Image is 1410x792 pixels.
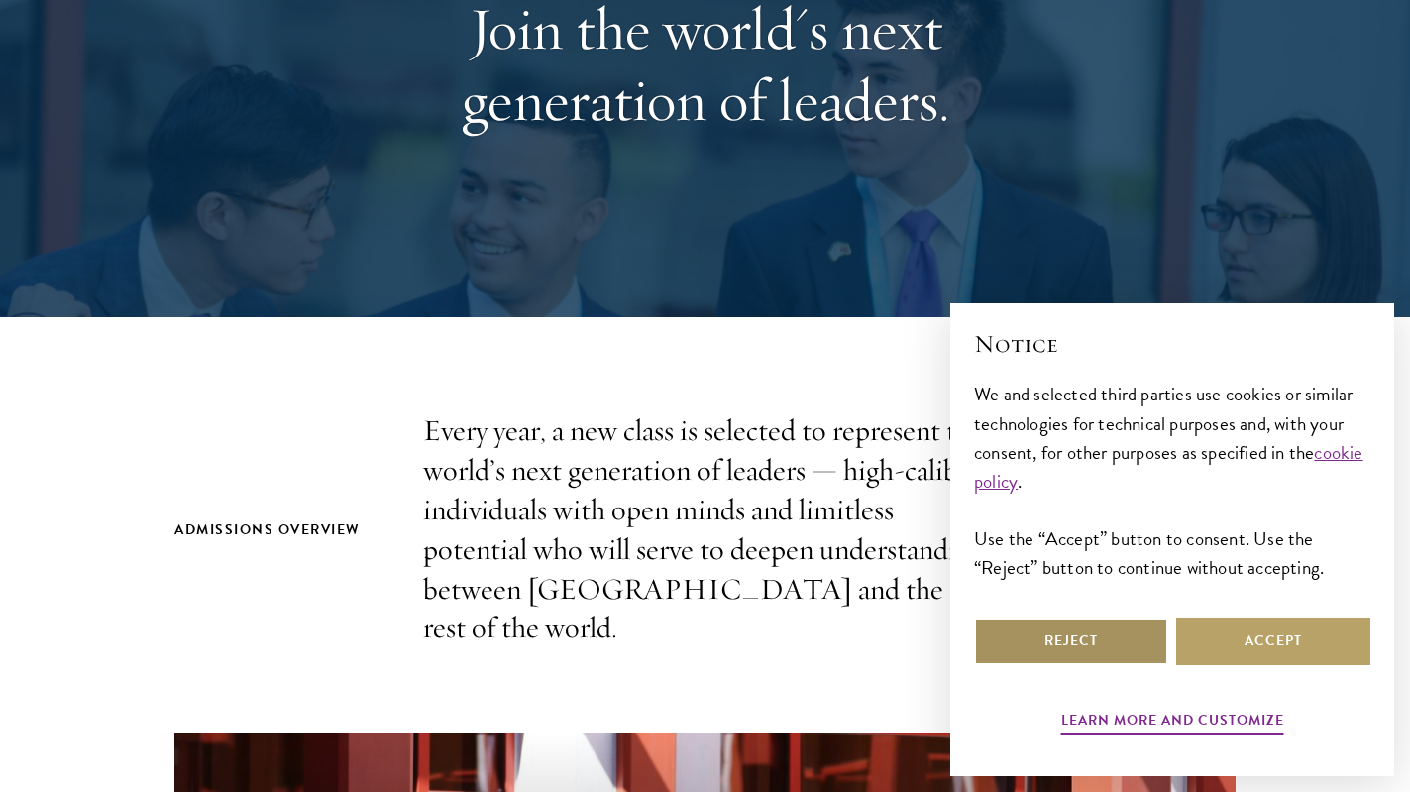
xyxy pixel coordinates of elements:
[174,517,382,542] h2: Admissions Overview
[974,380,1370,581] div: We and selected third parties use cookies or similar technologies for technical purposes and, wit...
[974,618,1168,665] button: Reject
[423,411,988,648] p: Every year, a new class is selected to represent the world’s next generation of leaders — high-ca...
[974,327,1370,361] h2: Notice
[1061,708,1284,738] button: Learn more and customize
[974,438,1363,496] a: cookie policy
[1176,618,1370,665] button: Accept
